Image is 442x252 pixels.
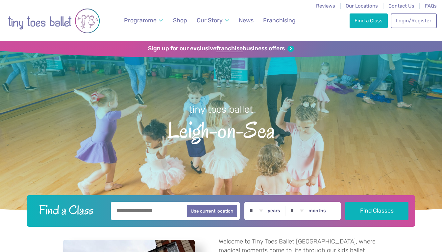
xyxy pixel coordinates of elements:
[194,13,233,28] a: Our Story
[345,202,409,220] button: Find Classes
[236,13,257,28] a: News
[350,13,388,28] a: Find a Class
[148,45,294,52] a: Sign up for our exclusivefranchisebusiness offers
[391,13,437,28] a: Login/Register
[8,4,100,37] img: tiny toes ballet
[197,17,223,24] span: Our Story
[239,17,254,24] span: News
[388,3,414,9] a: Contact Us
[316,3,335,9] a: Reviews
[124,17,157,24] span: Programme
[260,13,299,28] a: Franchising
[12,116,430,143] span: Leigh-on-Sea
[308,208,326,214] label: months
[121,13,166,28] a: Programme
[216,45,243,52] strong: franchise
[346,3,378,9] a: Our Locations
[173,17,187,24] span: Shop
[34,202,107,218] h2: Find a Class
[268,208,280,214] label: years
[170,13,190,28] a: Shop
[425,3,437,9] a: FAQs
[263,17,296,24] span: Franchising
[189,104,253,115] small: tiny toes ballet
[187,205,237,217] button: Use current location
